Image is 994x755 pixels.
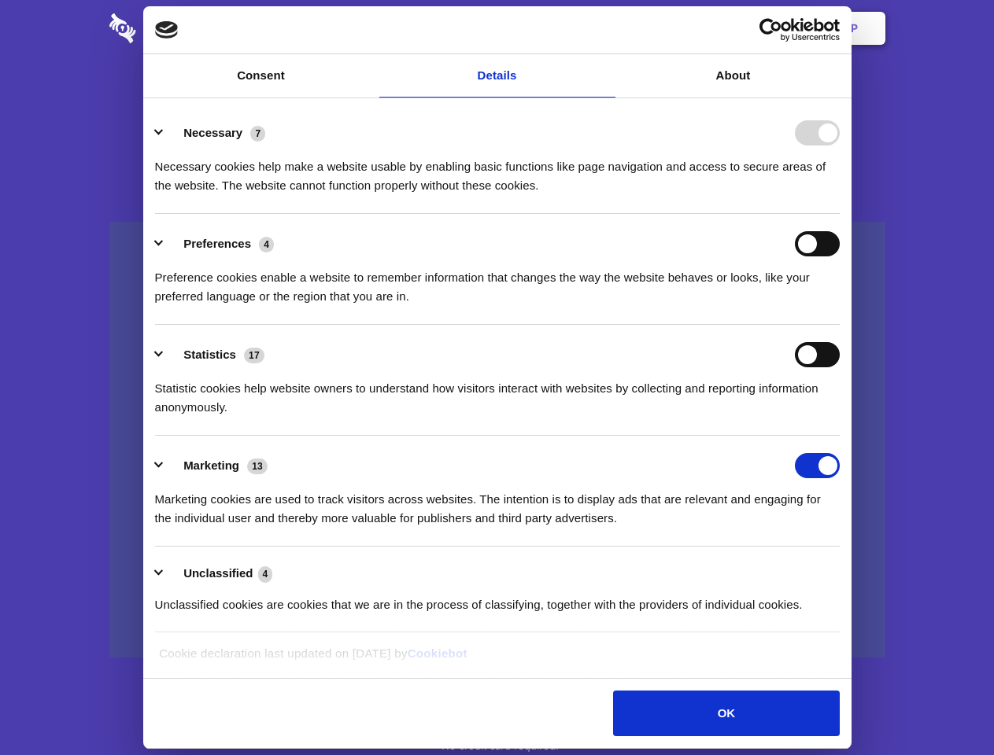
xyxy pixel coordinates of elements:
button: OK [613,691,839,736]
h4: Auto-redaction of sensitive data, encrypted data sharing and self-destructing private chats. Shar... [109,143,885,195]
label: Preferences [183,237,251,250]
a: Wistia video thumbnail [109,222,885,658]
iframe: Drift Widget Chat Controller [915,676,975,736]
a: Pricing [462,4,530,53]
div: Marketing cookies are used to track visitors across websites. The intention is to display ads tha... [155,478,840,528]
img: logo-wordmark-white-trans-d4663122ce5f474addd5e946df7df03e33cb6a1c49d2221995e7729f52c070b2.svg [109,13,244,43]
span: 4 [258,566,273,582]
a: Consent [143,54,379,98]
a: About [615,54,852,98]
span: 7 [250,126,265,142]
button: Preferences (4) [155,231,284,256]
img: logo [155,21,179,39]
h1: Eliminate Slack Data Loss. [109,71,885,127]
button: Marketing (13) [155,453,278,478]
button: Necessary (7) [155,120,275,145]
span: 4 [259,237,274,252]
span: 13 [247,459,268,474]
a: Cookiebot [408,646,467,660]
a: Details [379,54,615,98]
label: Necessary [183,126,242,139]
div: Preference cookies enable a website to remember information that changes the way the website beha... [155,256,840,306]
button: Statistics (17) [155,342,275,367]
div: Cookie declaration last updated on [DATE] by [147,644,847,675]
a: Contact [638,4,711,53]
div: Unclassified cookies are cookies that we are in the process of classifying, together with the pro... [155,584,840,614]
label: Statistics [183,348,236,361]
a: Usercentrics Cookiebot - opens in a new window [702,18,840,42]
a: Login [714,4,782,53]
span: 17 [244,348,264,363]
button: Unclassified (4) [155,564,283,584]
div: Necessary cookies help make a website usable by enabling basic functions like page navigation and... [155,145,840,195]
div: Statistic cookies help website owners to understand how visitors interact with websites by collec... [155,367,840,417]
label: Marketing [183,459,239,472]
